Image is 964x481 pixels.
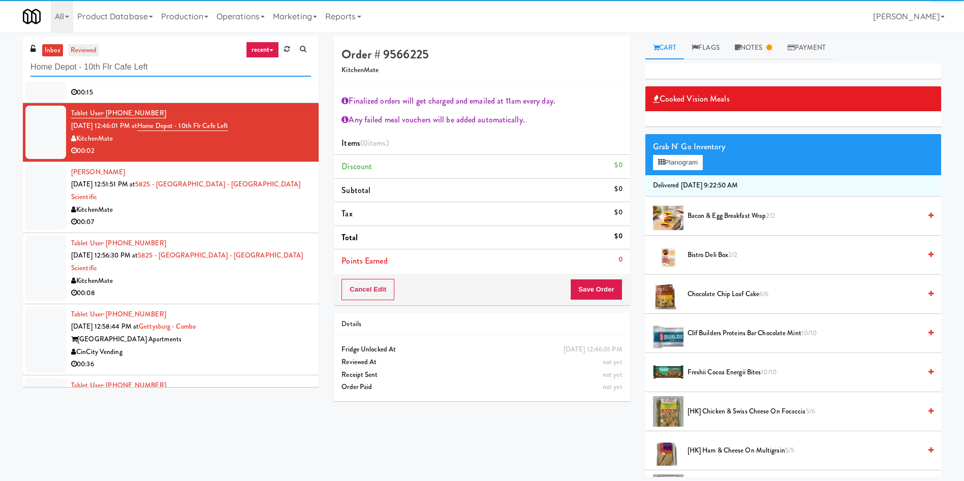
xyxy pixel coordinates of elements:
[603,370,623,379] span: not yet
[68,44,100,57] a: reviewed
[341,48,622,61] h4: Order # 9566225
[614,183,622,196] div: $0
[614,206,622,219] div: $0
[688,327,921,340] span: Clif Builders proteins Bar Chocolate Mint
[614,230,622,243] div: $0
[71,86,311,99] div: 00:15
[570,279,622,300] button: Save Order
[23,8,41,25] img: Micromart
[806,406,815,416] span: 5/6
[71,346,311,359] div: CinCity Vending
[603,357,623,367] span: not yet
[71,358,311,371] div: 00:36
[246,42,279,58] a: recent
[683,366,934,379] div: Freshii Cocoa Energii Bites10/10
[137,121,228,131] a: Home Depot - 10th Flr Cafe Left
[683,210,934,222] div: Bacon & Egg Breakfast Wrap2/2
[759,289,768,299] span: 6/6
[727,37,780,59] a: Notes
[71,133,311,145] div: KitchenMate
[341,279,394,300] button: Cancel Edit
[645,37,685,59] a: Cart
[30,58,311,77] input: Search vision orders
[683,249,934,262] div: Bistro Deli Box2/2
[103,309,166,319] span: · [PHONE_NUMBER]
[71,380,166,390] a: Tablet User· [PHONE_NUMBER]
[688,366,921,379] span: Freshii Cocoa Energii Bites
[71,121,137,131] span: [DATE] 12:46:01 PM at
[603,382,623,392] span: not yet
[801,328,817,338] span: 10/10
[341,232,358,243] span: Total
[645,175,941,197] li: Delivered [DATE] 9:22:50 AM
[785,445,794,455] span: 5/5
[653,139,934,154] div: Grab N' Go Inventory
[71,309,166,319] a: Tablet User· [PHONE_NUMBER]
[688,249,921,262] span: Bistro Deli Box
[780,37,834,59] a: Payment
[766,211,775,220] span: 2/2
[341,356,622,369] div: Reviewed At
[341,112,622,127] div: Any failed meal vouchers will be added automatically.
[71,145,311,157] div: 00:02
[564,343,623,356] div: [DATE] 12:46:01 PM
[341,184,370,196] span: Subtotal
[360,137,389,149] span: (0 )
[42,44,63,57] a: inbox
[341,318,622,331] div: Details
[688,444,921,457] span: [HK] Ham & Cheese on Multigrain
[683,444,934,457] div: [HK] Ham & Cheese on Multigrain5/5
[71,179,135,189] span: [DATE] 12:51:51 PM at
[653,155,703,170] button: Planogram
[688,210,921,222] span: Bacon & Egg Breakfast Wrap
[71,322,139,331] span: [DATE] 12:58:44 PM at
[688,405,921,418] span: [HK] Chicken & Swiss Cheese On Focaccia
[341,255,387,267] span: Points Earned
[341,369,622,381] div: Receipt Sent
[684,37,727,59] a: Flags
[103,238,166,248] span: · [PHONE_NUMBER]
[103,108,166,118] span: · [PHONE_NUMBER]
[368,137,386,149] ng-pluralize: items
[71,216,311,229] div: 00:07
[71,204,311,216] div: KitchenMate
[341,208,352,219] span: Tax
[71,250,303,273] a: 5825 - [GEOGRAPHIC_DATA] - [GEOGRAPHIC_DATA] Scientific
[103,380,166,390] span: · [PHONE_NUMBER]
[71,238,166,248] a: Tablet User· [PHONE_NUMBER]
[71,179,301,202] a: 5825 - [GEOGRAPHIC_DATA] - [GEOGRAPHIC_DATA] Scientific
[23,162,319,233] li: [PERSON_NAME][DATE] 12:51:51 PM at5825 - [GEOGRAPHIC_DATA] - [GEOGRAPHIC_DATA] ScientificKitchenM...
[688,288,921,301] span: Chocolate Chip Loaf Cake
[683,327,934,340] div: Clif Builders proteins Bar Chocolate Mint10/10
[618,253,623,266] div: 0
[71,167,125,177] a: [PERSON_NAME]
[71,250,138,260] span: [DATE] 12:56:30 PM at
[71,287,311,300] div: 00:08
[683,288,934,301] div: Chocolate Chip Loaf Cake6/6
[683,405,934,418] div: [HK] Chicken & Swiss Cheese On Focaccia5/6
[341,93,622,109] div: Finalized orders will get charged and emailed at 11am every day.
[341,161,372,172] span: Discount
[71,108,166,118] a: Tablet User· [PHONE_NUMBER]
[761,367,776,377] span: 10/10
[341,381,622,394] div: Order Paid
[71,275,311,287] div: KitchenMate
[341,343,622,356] div: Fridge Unlocked At
[139,322,196,331] a: Gettysburg - Combo
[653,91,730,107] span: Cooked Vision Meals
[71,333,311,346] div: [GEOGRAPHIC_DATA] Apartments
[614,159,622,172] div: $0
[341,67,622,74] h5: KitchenMate
[23,304,319,375] li: Tablet User· [PHONE_NUMBER][DATE] 12:58:44 PM atGettysburg - Combo[GEOGRAPHIC_DATA] ApartmentsCin...
[23,103,319,162] li: Tablet User· [PHONE_NUMBER][DATE] 12:46:01 PM atHome Depot - 10th Flr Cafe LeftKitchenMate00:02
[728,250,737,260] span: 2/2
[23,375,319,434] li: Tablet User· [PHONE_NUMBER][DATE] 1:05:16 PM atOneEleven - LunchroomKitchenMate00:20
[23,233,319,304] li: Tablet User· [PHONE_NUMBER][DATE] 12:56:30 PM at5825 - [GEOGRAPHIC_DATA] - [GEOGRAPHIC_DATA] Scie...
[341,137,388,149] span: Items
